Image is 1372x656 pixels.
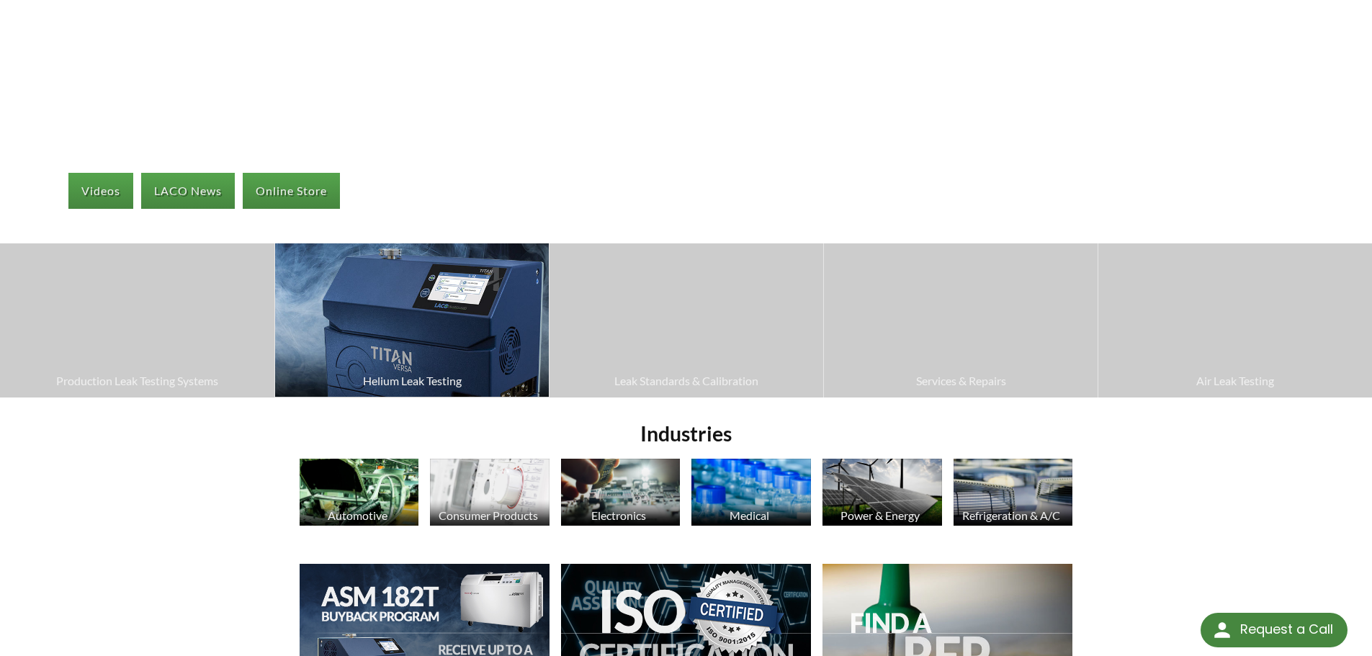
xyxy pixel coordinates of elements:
[559,508,679,522] div: Electronics
[557,372,816,390] span: Leak Standards & Calibration
[1106,372,1365,390] span: Air Leak Testing
[428,508,548,522] div: Consumer Products
[1201,613,1348,647] div: Request a Call
[561,459,681,526] img: Electronics image
[275,243,549,397] a: Helium Leak Testing
[824,243,1098,397] a: Services & Repairs
[951,508,1072,522] div: Refrigeration & A/C
[689,508,810,522] div: Medical
[243,173,340,209] a: Online Store
[561,459,681,529] a: Electronics Electronics image
[1098,243,1372,397] a: Air Leak Testing
[7,372,267,390] span: Production Leak Testing Systems
[141,173,235,209] a: LACO News
[954,459,1073,526] img: HVAC Products image
[68,173,133,209] a: Videos
[430,459,550,526] img: Consumer Products image
[1240,613,1333,646] div: Request a Call
[300,459,419,526] img: Automotive Industry image
[820,508,941,522] div: Power & Energy
[954,459,1073,529] a: Refrigeration & A/C HVAC Products image
[282,372,542,390] span: Helium Leak Testing
[297,508,418,522] div: Automotive
[822,459,942,526] img: Solar Panels image
[831,372,1090,390] span: Services & Repairs
[550,243,823,397] a: Leak Standards & Calibration
[275,243,549,397] img: TITAN VERSA Leak Detector image
[430,459,550,529] a: Consumer Products Consumer Products image
[300,459,419,529] a: Automotive Automotive Industry image
[1211,619,1234,642] img: round button
[691,459,811,529] a: Medical Medicine Bottle image
[822,459,942,529] a: Power & Energy Solar Panels image
[691,459,811,526] img: Medicine Bottle image
[294,421,1079,447] h2: Industries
